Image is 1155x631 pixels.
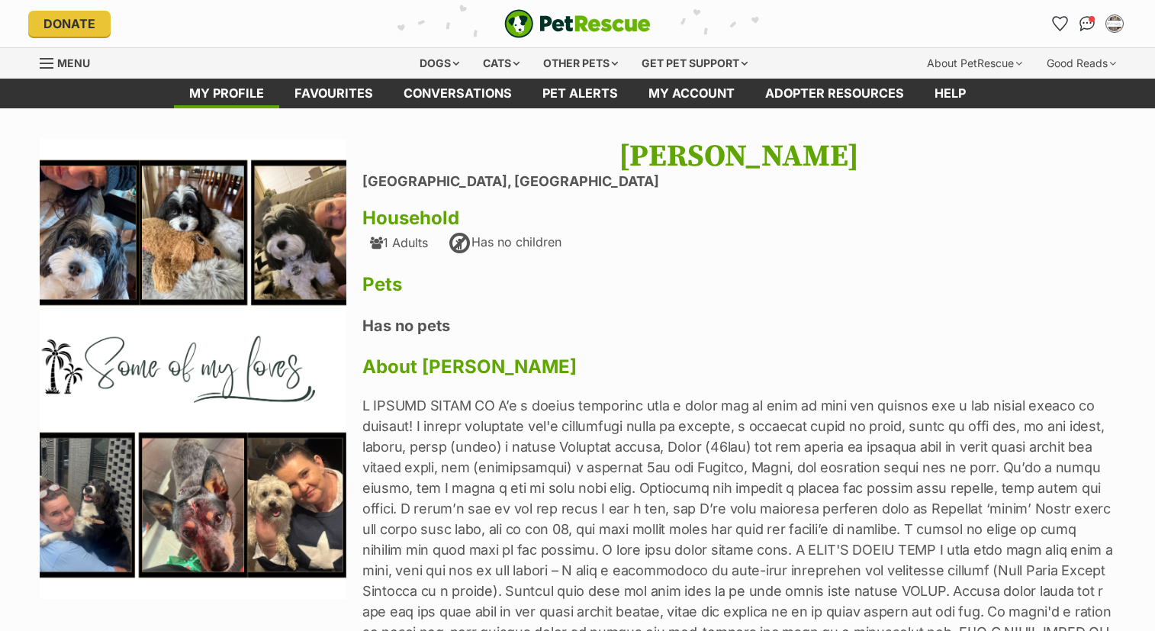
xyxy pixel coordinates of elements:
a: My account [633,79,750,108]
a: Pet alerts [527,79,633,108]
h3: Pets [362,274,1115,295]
button: My account [1102,11,1127,36]
h3: About [PERSON_NAME] [362,356,1115,378]
img: chat-41dd97257d64d25036548639549fe6c8038ab92f7586957e7f3b1b290dea8141.svg [1079,16,1095,31]
a: Adopter resources [750,79,919,108]
a: PetRescue [504,9,651,38]
ul: Account quick links [1047,11,1127,36]
div: Has no children [447,231,561,256]
img: Kirsty Rice profile pic [1107,16,1122,31]
div: About PetRescue [916,48,1033,79]
h4: Has no pets [362,316,1115,336]
a: Favourites [1047,11,1072,36]
div: Cats [472,48,530,79]
a: Favourites [279,79,388,108]
img: wgmwzeg43xhaollvj3rh.jpg [40,139,346,599]
div: Get pet support [631,48,758,79]
span: Menu [57,56,90,69]
a: conversations [388,79,527,108]
a: Donate [28,11,111,37]
h3: Household [362,208,1115,229]
div: Good Reads [1036,48,1127,79]
li: [GEOGRAPHIC_DATA], [GEOGRAPHIC_DATA] [362,174,1115,190]
img: logo-e224e6f780fb5917bec1dbf3a21bbac754714ae5b6737aabdf751b685950b380.svg [504,9,651,38]
a: Help [919,79,981,108]
div: 1 Adults [370,236,428,250]
a: My profile [174,79,279,108]
a: Conversations [1075,11,1099,36]
a: Menu [40,48,101,76]
h1: [PERSON_NAME] [362,139,1115,174]
div: Other pets [532,48,629,79]
div: Dogs [409,48,470,79]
